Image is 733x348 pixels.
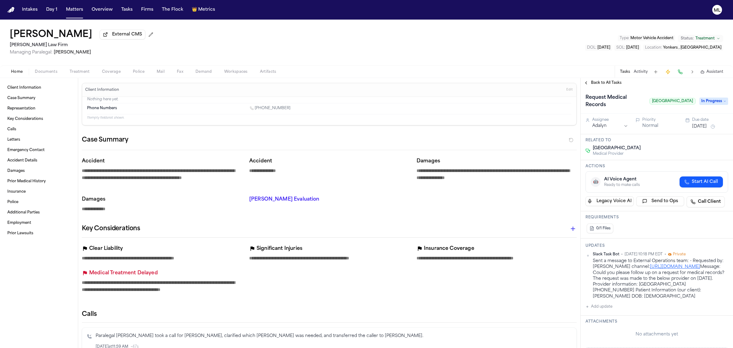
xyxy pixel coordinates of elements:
button: Snooze task [709,123,717,130]
button: The Flock [159,4,186,15]
h1: Request Medical Records [583,93,647,110]
h1: [PERSON_NAME] [10,29,92,40]
button: Edit [564,85,574,95]
span: [PERSON_NAME] [54,50,91,55]
button: Change status from Treatment [678,35,723,42]
span: Motor Vehicle Accident [630,36,673,40]
a: Calls [5,124,73,134]
div: Priority [642,117,678,122]
h2: Calls [82,310,577,319]
p: Medical Treatment Delayed [89,269,158,277]
h3: Client Information [84,87,120,92]
button: Make a Call [676,68,684,76]
span: [DATE] 10:18 PM EDT [625,252,663,257]
span: Documents [35,69,57,74]
a: [URL][DOMAIN_NAME] [650,265,700,269]
span: 🤖 [593,179,598,185]
span: [GEOGRAPHIC_DATA] [649,98,696,105]
span: [DATE] [597,46,610,50]
button: Edit DOL: 2025-06-17 [585,45,612,51]
button: Matters [64,4,86,15]
div: AI Voice Agent [604,176,640,183]
a: Insurance [5,187,73,197]
a: Prior Medical History [5,176,73,186]
span: Demand [195,69,212,74]
a: Call Client [687,196,725,207]
span: [GEOGRAPHIC_DATA] [593,145,641,151]
button: Add update [585,303,612,310]
p: Paralegal [PERSON_NAME] took a call for [PERSON_NAME], clarified which [PERSON_NAME] was needed, ... [96,333,571,340]
p: Damages [417,157,577,165]
span: Assistant [706,69,723,74]
span: Private [673,252,686,257]
button: Activity [634,69,648,74]
a: Prior Lawsuits [5,228,73,238]
p: Accident [82,157,242,165]
span: [DATE] [626,46,639,50]
a: Representation [5,104,73,113]
span: Treatment [695,36,715,41]
span: SOL : [616,46,625,50]
span: Phone Numbers [87,106,117,111]
img: Finch Logo [7,7,15,13]
span: Mail [157,69,165,74]
button: Create Immediate Task [664,68,672,76]
button: Tasks [119,4,135,15]
p: Damages [82,196,242,203]
p: Significant Injuries [257,245,302,252]
h3: Attachments [585,319,728,324]
a: Emergency Contact [5,145,73,155]
p: [PERSON_NAME] Evaluation [249,196,409,203]
a: Accident Details [5,156,73,165]
h3: Related to [585,138,728,143]
span: Treatment [70,69,90,74]
button: [DATE] [692,124,707,130]
span: External CMS [112,31,142,38]
h2: Key Considerations [82,224,140,234]
button: External CMS [100,30,145,39]
p: Clear Liability [89,245,123,252]
span: Police [133,69,144,74]
span: Start AI Call [692,179,718,185]
span: Fax [177,69,183,74]
button: Edit SOL: 2028-06-17 [614,45,641,51]
span: Status: [681,36,694,41]
span: DOL : [587,46,596,50]
button: crownMetrics [189,4,217,15]
a: Case Summary [5,93,73,103]
button: Add Task [651,68,660,76]
button: Edit Location: Yonkers , NY [643,45,723,51]
p: Accident [249,157,409,165]
div: Ready to make calls [604,183,640,187]
a: Employment [5,218,73,228]
span: Medical Provider [593,151,641,156]
h3: Requirements [585,215,728,220]
span: Workspaces [224,69,248,74]
span: Location : [645,46,662,50]
button: Overview [89,4,115,15]
p: 11 empty fields not shown. [87,116,571,120]
span: 0/1 Files [596,226,611,231]
span: Home [11,69,23,74]
button: Assistant [700,69,723,74]
button: Intakes [20,4,40,15]
span: • [621,252,623,257]
span: In Progress [699,98,728,105]
a: Additional Parties [5,208,73,217]
span: Type : [620,36,629,40]
button: Firms [139,4,156,15]
span: Artifacts [260,69,276,74]
h3: Updates [585,243,728,248]
a: Letters [5,135,73,145]
a: Key Considerations [5,114,73,124]
div: Sent a message to External Operations team: - Requested by: [PERSON_NAME] channel: Message: Could... [593,258,728,299]
a: Day 1 [44,4,60,15]
button: Edit Type: Motor Vehicle Accident [618,35,675,41]
h2: Case Summary [82,135,128,145]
